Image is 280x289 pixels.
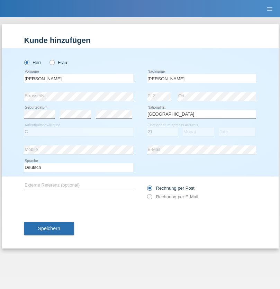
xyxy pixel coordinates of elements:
label: Rechnung per Post [147,186,195,191]
input: Herr [24,60,29,64]
i: menu [266,6,273,12]
label: Frau [49,60,67,65]
input: Rechnung per E-Mail [147,194,152,203]
button: Speichern [24,222,74,235]
span: Speichern [38,226,60,231]
label: Herr [24,60,42,65]
label: Rechnung per E-Mail [147,194,198,199]
input: Frau [49,60,54,64]
h1: Kunde hinzufügen [24,36,256,45]
input: Rechnung per Post [147,186,152,194]
a: menu [263,7,277,11]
